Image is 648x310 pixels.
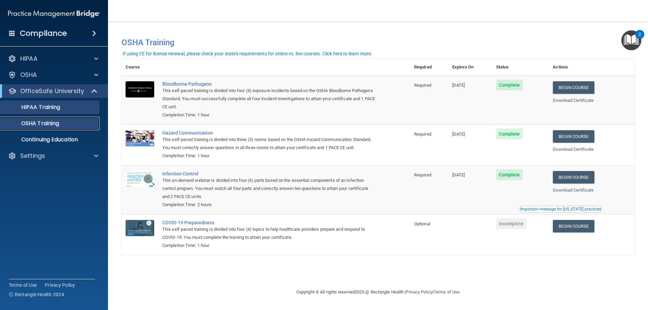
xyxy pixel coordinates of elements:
[162,201,376,209] div: Completion Time: 2 hours
[496,80,523,90] span: Complete
[414,172,431,177] span: Required
[496,218,526,229] span: Incomplete
[492,59,549,76] th: Status
[9,282,37,288] a: Terms of Use
[452,172,465,177] span: [DATE]
[639,34,641,43] div: 2
[122,59,158,76] th: Course
[4,136,97,143] p: Continuing Education
[8,87,98,95] a: OfficeSafe University
[162,111,376,119] div: Completion Time: 1 hour
[20,71,37,79] p: OSHA
[448,59,492,76] th: Expires On
[8,55,98,63] a: HIPAA
[162,130,376,136] a: Hazard Communication
[8,152,98,160] a: Settings
[406,289,432,294] a: Privacy Policy
[8,7,100,21] img: PMB logo
[20,87,84,95] p: OfficeSafe University
[553,147,594,152] a: Download Certificate
[255,281,501,303] div: Copyright © All rights reserved 2025 @ Rectangle Health | |
[414,221,430,226] span: Optional
[496,129,523,139] span: Complete
[20,29,67,38] h4: Compliance
[496,169,523,180] span: Complete
[45,282,75,288] a: Privacy Policy
[553,220,594,232] a: Begin Course
[410,59,448,76] th: Required
[549,59,634,76] th: Actions
[162,220,376,225] a: COVID-19 Preparedness
[520,207,601,211] div: Important message for [US_STATE] practices
[162,171,376,176] a: Infection Control
[452,83,465,88] span: [DATE]
[4,120,59,127] p: OSHA Training
[162,225,376,242] div: This self-paced training is divided into four (4) topics to help healthcare providers prepare and...
[162,176,376,201] div: This on-demand webinar is divided into four (4) parts based on the essential components of an inf...
[162,242,376,250] div: Completion Time: 1 hour
[162,152,376,160] div: Completion Time: 1 hour
[621,30,641,50] button: Open Resource Center, 2 new notifications
[20,55,37,63] p: HIPAA
[123,51,372,56] div: If using CE for license renewal, please check your state's requirements for online vs. live cours...
[414,83,431,88] span: Required
[8,71,98,79] a: OSHA
[519,206,602,213] button: Read this if you are a dental practitioner in the state of CA
[162,136,376,152] div: This self-paced training is divided into three (3) rooms based on the OSHA Hazard Communication S...
[122,50,373,57] button: If using CE for license renewal, please check your state's requirements for online vs. live cours...
[553,98,594,103] a: Download Certificate
[553,171,594,184] a: Begin Course
[162,81,376,87] a: Bloodborne Pathogens
[434,289,460,294] a: Terms of Use
[553,81,594,94] a: Begin Course
[553,188,594,193] a: Download Certificate
[9,291,64,298] span: Ⓒ Rectangle Health 2024
[4,104,60,111] p: HIPAA Training
[122,38,634,47] h4: OSHA Training
[553,130,594,143] a: Begin Course
[162,87,376,111] div: This self-paced training is divided into four (4) exposure incidents based on the OSHA Bloodborne...
[20,152,45,160] p: Settings
[414,132,431,137] span: Required
[452,132,465,137] span: [DATE]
